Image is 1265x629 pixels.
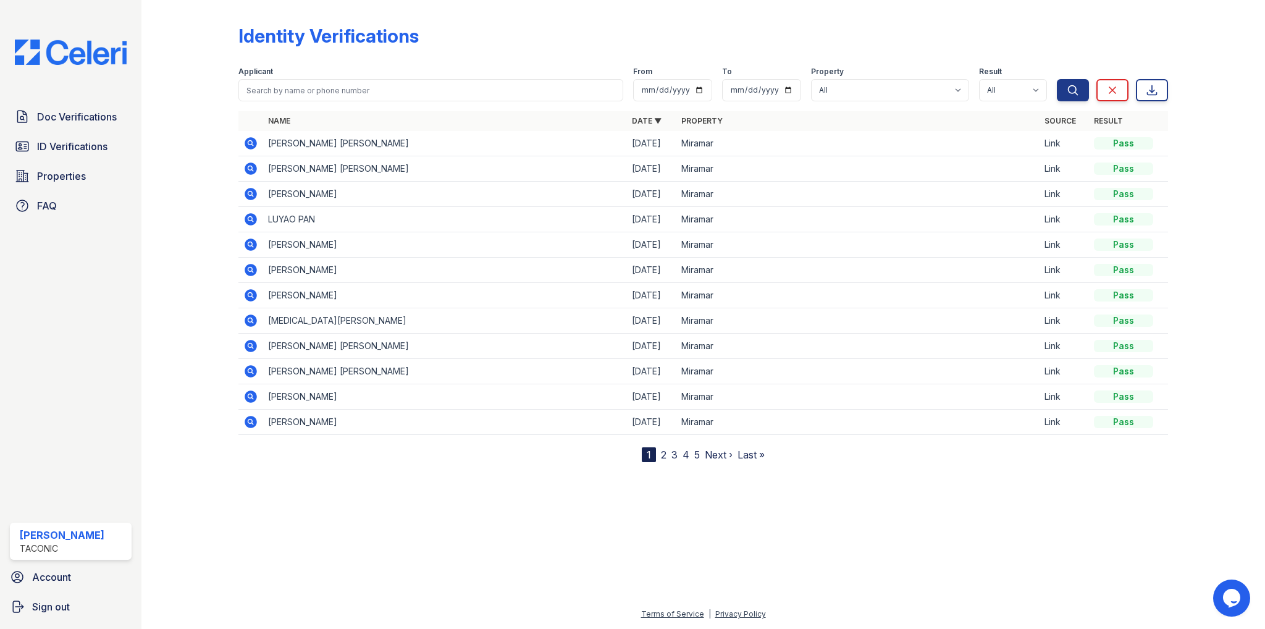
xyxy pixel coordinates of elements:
[263,207,626,232] td: LUYAO PAN
[676,359,1040,384] td: Miramar
[708,609,711,618] div: |
[263,131,626,156] td: [PERSON_NAME] [PERSON_NAME]
[238,79,623,101] input: Search by name or phone number
[683,449,689,461] a: 4
[263,258,626,283] td: [PERSON_NAME]
[1040,384,1089,410] td: Link
[263,384,626,410] td: [PERSON_NAME]
[1094,116,1123,125] a: Result
[263,283,626,308] td: [PERSON_NAME]
[1094,213,1153,226] div: Pass
[676,232,1040,258] td: Miramar
[1040,207,1089,232] td: Link
[37,139,107,154] span: ID Verifications
[1094,239,1153,251] div: Pass
[1040,131,1089,156] td: Link
[676,384,1040,410] td: Miramar
[1040,232,1089,258] td: Link
[5,594,137,619] a: Sign out
[627,131,676,156] td: [DATE]
[5,565,137,589] a: Account
[676,410,1040,435] td: Miramar
[20,542,104,555] div: Taconic
[1213,580,1253,617] iframe: chat widget
[627,232,676,258] td: [DATE]
[1040,359,1089,384] td: Link
[20,528,104,542] div: [PERSON_NAME]
[694,449,700,461] a: 5
[627,258,676,283] td: [DATE]
[10,134,132,159] a: ID Verifications
[676,156,1040,182] td: Miramar
[676,283,1040,308] td: Miramar
[633,67,652,77] label: From
[681,116,723,125] a: Property
[627,156,676,182] td: [DATE]
[37,169,86,184] span: Properties
[661,449,666,461] a: 2
[979,67,1002,77] label: Result
[627,334,676,359] td: [DATE]
[1094,416,1153,428] div: Pass
[1044,116,1076,125] a: Source
[642,447,656,462] div: 1
[627,308,676,334] td: [DATE]
[32,599,70,614] span: Sign out
[627,283,676,308] td: [DATE]
[1094,289,1153,302] div: Pass
[627,384,676,410] td: [DATE]
[676,334,1040,359] td: Miramar
[263,182,626,207] td: [PERSON_NAME]
[263,410,626,435] td: [PERSON_NAME]
[37,109,117,124] span: Doc Verifications
[1094,390,1153,403] div: Pass
[1040,283,1089,308] td: Link
[263,308,626,334] td: [MEDICAL_DATA][PERSON_NAME]
[811,67,844,77] label: Property
[37,198,57,213] span: FAQ
[627,410,676,435] td: [DATE]
[627,182,676,207] td: [DATE]
[627,207,676,232] td: [DATE]
[1094,340,1153,352] div: Pass
[1040,258,1089,283] td: Link
[1094,314,1153,327] div: Pass
[1094,163,1153,175] div: Pass
[10,164,132,188] a: Properties
[676,182,1040,207] td: Miramar
[1040,156,1089,182] td: Link
[5,40,137,65] img: CE_Logo_Blue-a8612792a0a2168367f1c8372b55b34899dd931a85d93a1a3d3e32e68fde9ad4.png
[676,308,1040,334] td: Miramar
[632,116,662,125] a: Date ▼
[263,232,626,258] td: [PERSON_NAME]
[1094,137,1153,150] div: Pass
[1094,365,1153,378] div: Pass
[263,156,626,182] td: [PERSON_NAME] [PERSON_NAME]
[1040,182,1089,207] td: Link
[1040,334,1089,359] td: Link
[263,359,626,384] td: [PERSON_NAME] [PERSON_NAME]
[676,207,1040,232] td: Miramar
[1040,410,1089,435] td: Link
[10,193,132,218] a: FAQ
[10,104,132,129] a: Doc Verifications
[738,449,765,461] a: Last »
[715,609,766,618] a: Privacy Policy
[1040,308,1089,334] td: Link
[676,131,1040,156] td: Miramar
[705,449,733,461] a: Next ›
[1094,264,1153,276] div: Pass
[238,67,273,77] label: Applicant
[238,25,419,47] div: Identity Verifications
[722,67,732,77] label: To
[671,449,678,461] a: 3
[263,334,626,359] td: [PERSON_NAME] [PERSON_NAME]
[268,116,290,125] a: Name
[641,609,704,618] a: Terms of Service
[1094,188,1153,200] div: Pass
[32,570,71,585] span: Account
[627,359,676,384] td: [DATE]
[676,258,1040,283] td: Miramar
